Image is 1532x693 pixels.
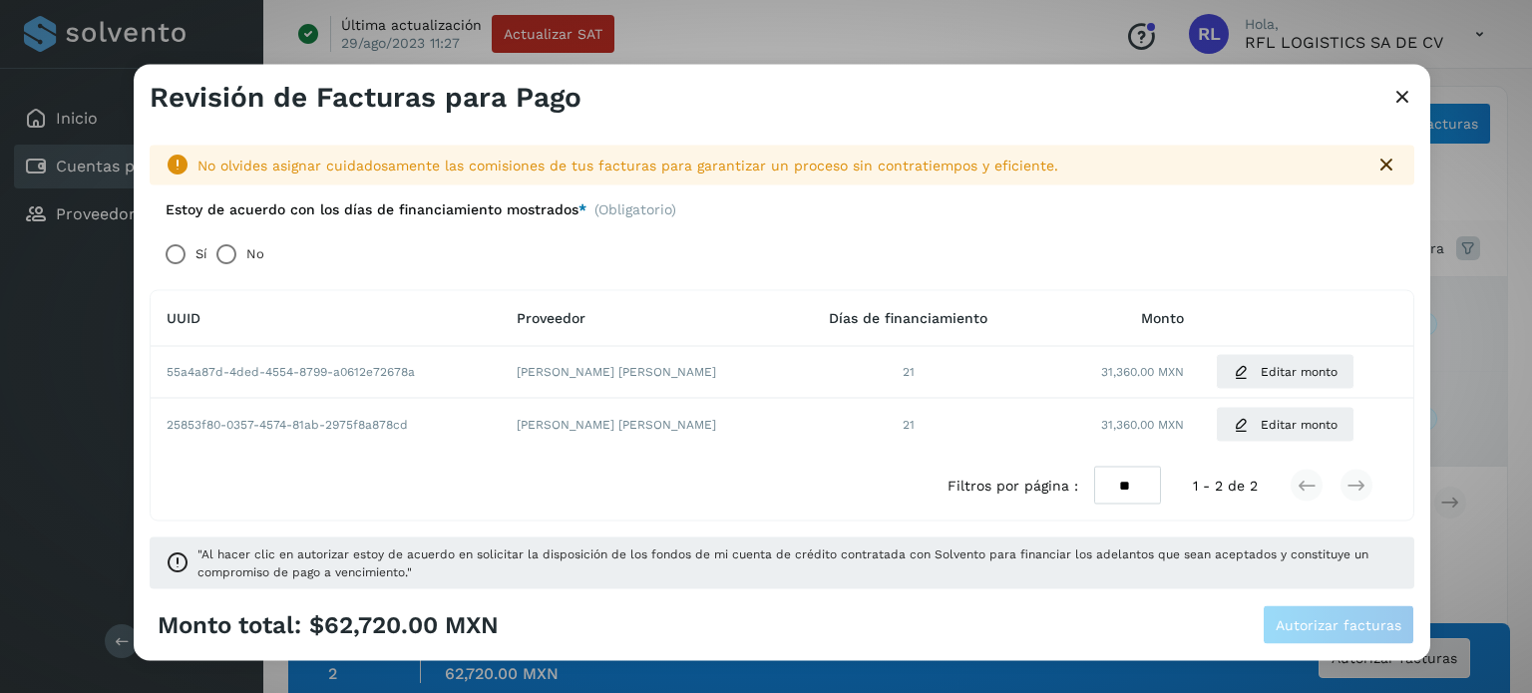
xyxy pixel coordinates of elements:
div: No olvides asignar cuidadosamente las comisiones de tus facturas para garantizar un proceso sin c... [197,155,1358,175]
td: [PERSON_NAME] [PERSON_NAME] [501,398,790,450]
span: 31,360.00 MXN [1101,363,1184,381]
td: [PERSON_NAME] [PERSON_NAME] [501,346,790,398]
span: Días de financiamiento [829,310,987,326]
span: Monto [1141,310,1184,326]
span: $62,720.00 MXN [309,611,499,640]
button: Editar monto [1216,406,1354,442]
td: 25853f80-0357-4574-81ab-2975f8a878cd [151,398,501,450]
span: Autorizar facturas [1276,618,1401,632]
span: Editar monto [1261,415,1338,433]
button: Editar monto [1216,354,1354,390]
span: UUID [167,310,200,326]
label: No [246,233,264,273]
label: Sí [195,233,206,273]
span: Filtros por página : [948,475,1078,496]
span: 1 - 2 de 2 [1193,475,1258,496]
span: Editar monto [1261,363,1338,381]
td: 21 [789,398,1026,450]
td: 21 [789,346,1026,398]
button: Autorizar facturas [1263,605,1414,645]
span: "Al hacer clic en autorizar estoy de acuerdo en solicitar la disposición de los fondos de mi cuen... [197,545,1398,581]
span: Proveedor [517,310,585,326]
h3: Revisión de Facturas para Pago [150,80,581,114]
td: 55a4a87d-4ded-4554-8799-a0612e72678a [151,346,501,398]
span: 31,360.00 MXN [1101,415,1184,433]
span: (Obligatorio) [594,201,676,226]
label: Estoy de acuerdo con los días de financiamiento mostrados [166,201,586,218]
span: Monto total: [158,611,301,640]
